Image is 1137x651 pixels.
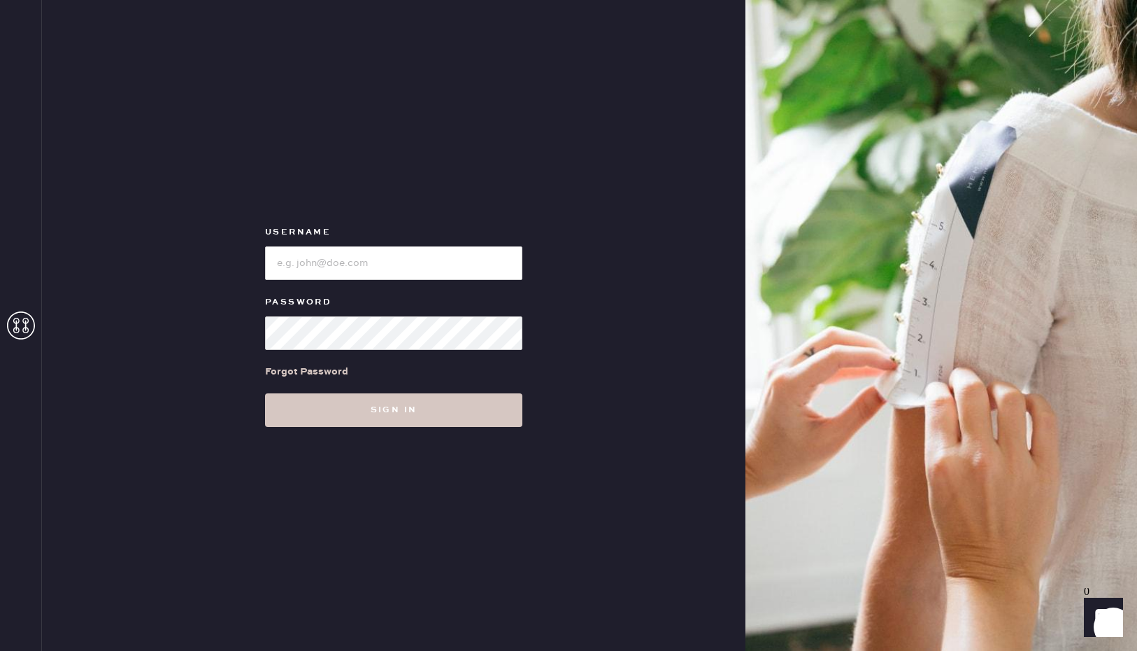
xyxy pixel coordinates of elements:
button: Sign in [265,393,522,427]
label: Username [265,224,522,241]
div: Forgot Password [265,364,348,379]
input: e.g. john@doe.com [265,246,522,280]
a: Forgot Password [265,350,348,393]
label: Password [265,294,522,311]
iframe: Front Chat [1071,588,1131,648]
